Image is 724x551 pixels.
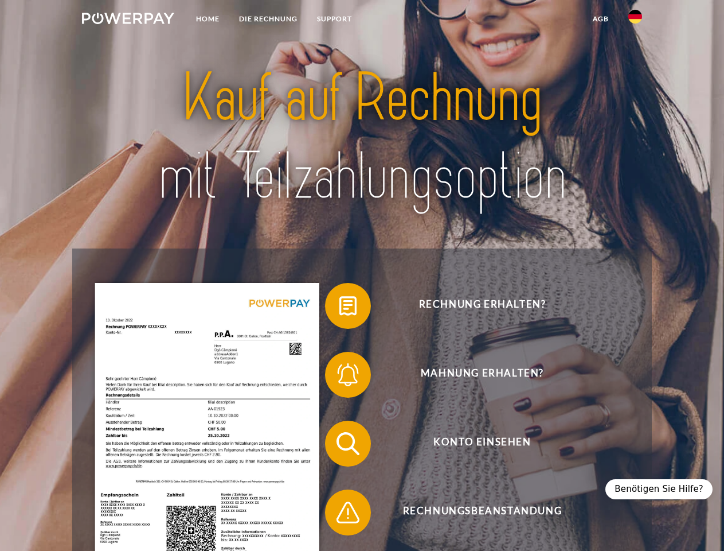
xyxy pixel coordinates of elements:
a: SUPPORT [307,9,362,29]
button: Konto einsehen [325,421,623,467]
img: qb_bill.svg [334,292,362,320]
button: Rechnung erhalten? [325,283,623,329]
button: Mahnung erhalten? [325,352,623,398]
img: title-powerpay_de.svg [109,55,615,220]
span: Mahnung erhalten? [342,352,623,398]
img: de [628,10,642,24]
a: Home [186,9,229,29]
span: Rechnungsbeanstandung [342,490,623,536]
img: qb_search.svg [334,429,362,458]
a: DIE RECHNUNG [229,9,307,29]
button: Rechnungsbeanstandung [325,490,623,536]
img: logo-powerpay-white.svg [82,13,174,24]
img: qb_warning.svg [334,498,362,527]
span: Rechnung erhalten? [342,283,623,329]
span: Konto einsehen [342,421,623,467]
a: agb [583,9,619,29]
div: Benötigen Sie Hilfe? [605,479,713,499]
img: qb_bell.svg [334,360,362,389]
